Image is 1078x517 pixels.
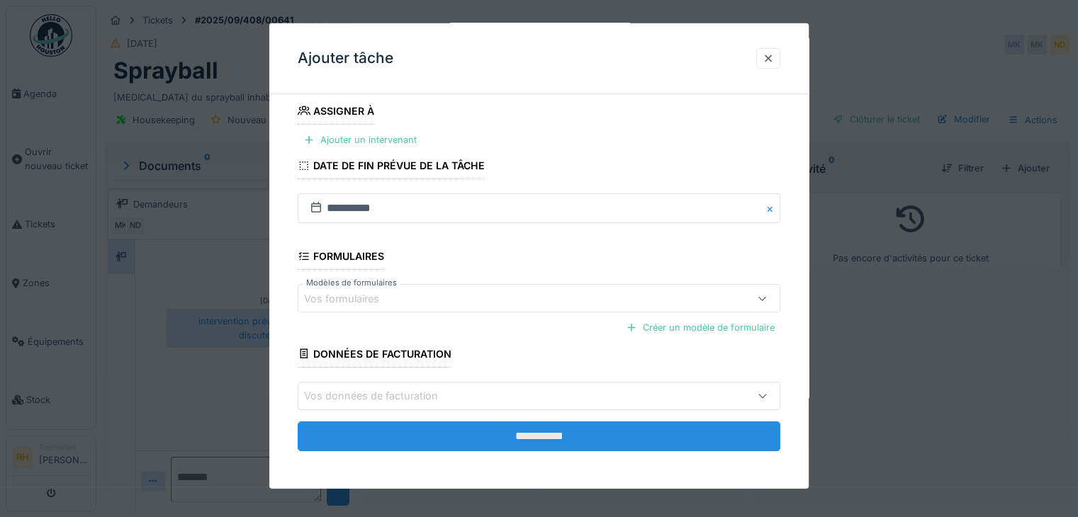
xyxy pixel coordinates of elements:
div: Formulaires [298,246,384,270]
div: Vos formulaires [304,290,399,306]
div: Ajouter un intervenant [298,130,422,149]
div: Créer un modèle de formulaire [620,318,780,337]
div: Données de facturation [298,343,451,367]
div: Assigner à [298,101,374,125]
div: Date de fin prévue de la tâche [298,155,485,179]
div: Vos données de facturation [304,388,458,404]
label: Modèles de formulaires [303,277,400,289]
button: Close [765,193,780,223]
h3: Ajouter tâche [298,50,393,67]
